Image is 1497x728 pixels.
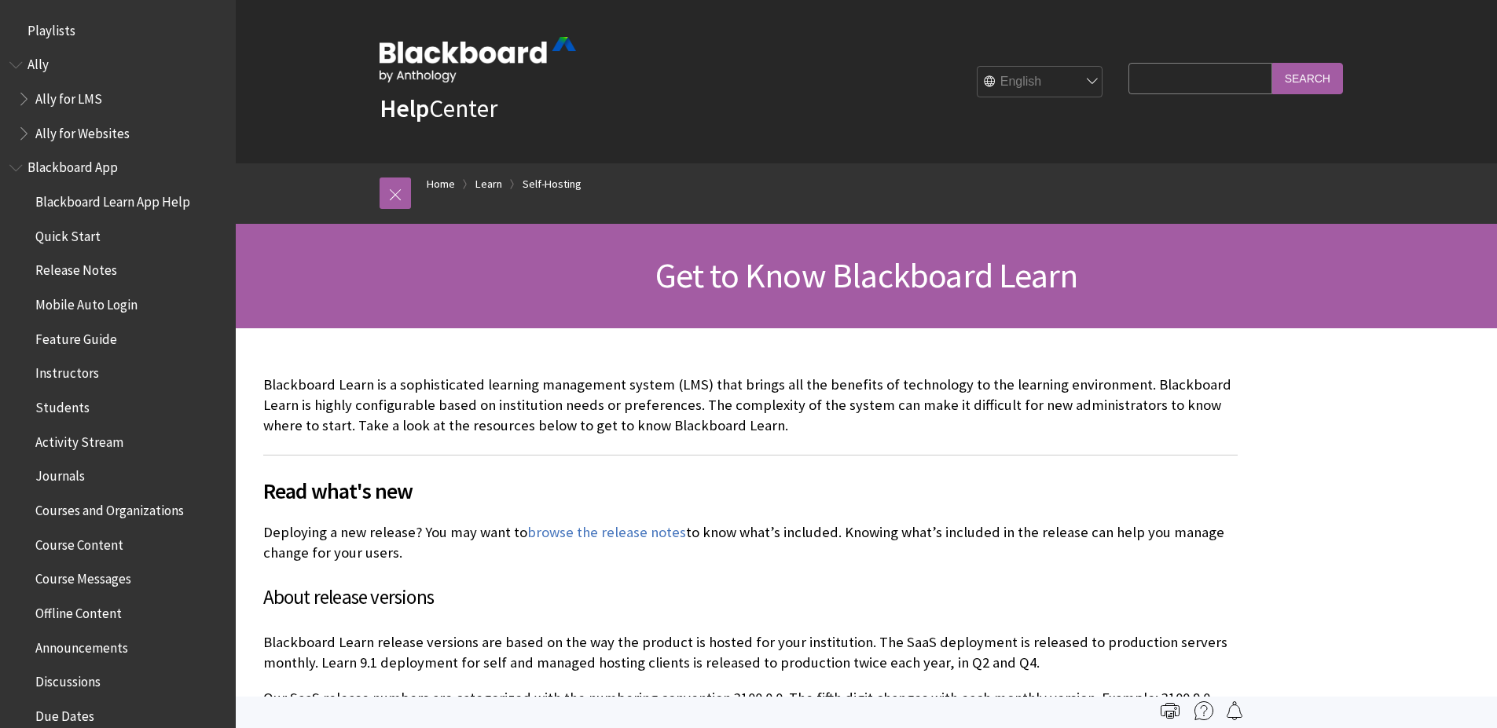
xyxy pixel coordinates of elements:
p: Deploying a new release? You may want to to know what’s included. Knowing what’s included in the ... [263,522,1238,563]
span: Blackboard Learn App Help [35,188,190,210]
span: Mobile Auto Login [35,291,138,313]
a: Self-Hosting [523,174,582,194]
h3: About release versions [263,583,1238,613]
input: Search [1272,63,1343,93]
strong: Help [380,93,429,124]
span: Get to Know Blackboard Learn [655,254,1078,297]
span: Course Content [35,532,123,553]
p: Blackboard Learn is a sophisticated learning management system (LMS) that brings all the benefits... [263,375,1238,437]
span: Instructors [35,360,99,382]
span: Students [35,394,90,415]
a: Learn [475,174,502,194]
a: browse the release notes [527,523,686,542]
span: Due Dates [35,703,94,724]
span: Playlists [28,17,75,38]
span: Discussions [35,668,101,690]
span: Courses and Organizations [35,497,184,518]
img: Print [1161,701,1180,720]
img: More help [1194,701,1213,720]
span: Ally for Websites [35,120,130,141]
img: Blackboard by Anthology [380,37,576,82]
span: Course Messages [35,566,131,587]
span: Announcements [35,635,128,656]
p: Blackboard Learn release versions are based on the way the product is hosted for your institution... [263,632,1238,673]
span: Journals [35,463,85,485]
span: Quick Start [35,223,101,244]
span: Release Notes [35,258,117,279]
span: Offline Content [35,600,122,621]
span: Read what's new [263,474,1238,507]
nav: Book outline for Anthology Ally Help [9,52,226,147]
span: Ally for LMS [35,86,102,107]
span: Ally [28,52,49,73]
span: Feature Guide [35,326,117,347]
a: HelpCenter [380,93,497,124]
span: Blackboard App [28,155,118,176]
nav: Book outline for Playlists [9,17,226,44]
img: Follow this page [1225,701,1244,720]
select: Site Language Selector [978,67,1103,98]
a: Home [427,174,455,194]
span: Activity Stream [35,429,123,450]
